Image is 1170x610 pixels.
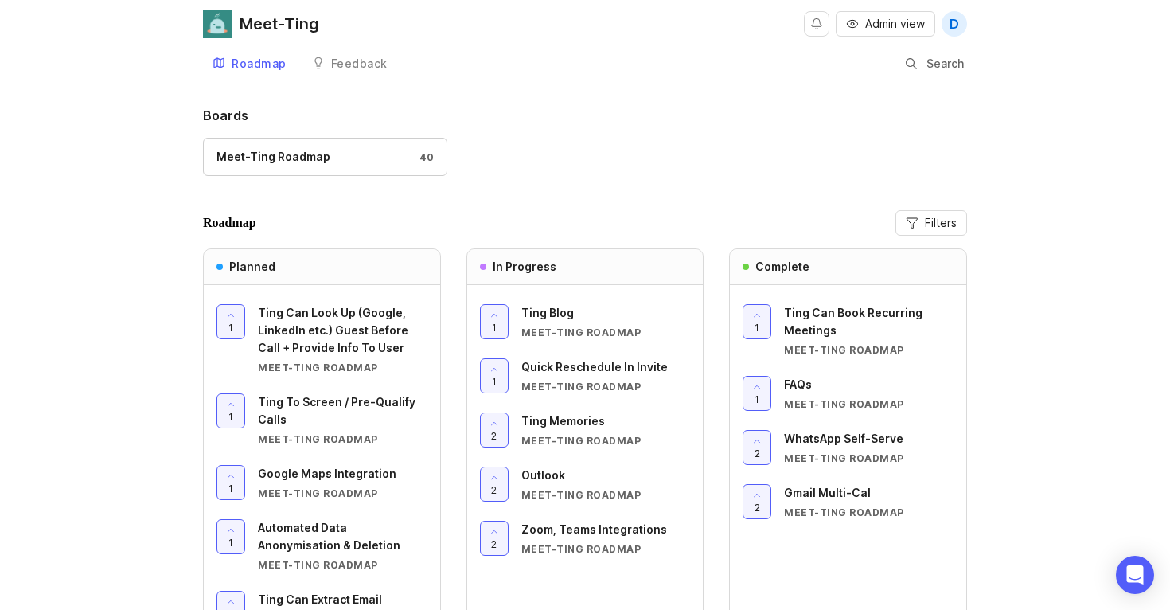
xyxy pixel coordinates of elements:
div: Domain: [DOMAIN_NAME] [41,41,175,54]
span: Google Maps Integration [258,467,396,480]
a: Ting To Screen / Pre-Qualify CallsMeet-Ting Roadmap [258,393,427,446]
div: Meet-Ting Roadmap [258,432,427,446]
span: 1 [755,393,759,406]
span: WhatsApp Self-Serve [784,432,903,445]
a: Quick Reschedule In InviteMeet-Ting Roadmap [521,358,691,393]
span: 2 [755,447,760,460]
button: 2 [743,430,771,465]
span: Admin view [865,16,925,32]
div: Meet-Ting Roadmap [784,397,954,411]
button: 2 [480,467,509,502]
a: Automated Data Anonymisation & DeletionMeet-Ting Roadmap [258,519,427,572]
button: 1 [480,358,509,393]
span: Outlook [521,468,565,482]
h3: Planned [229,259,275,275]
a: Zoom, Teams IntegrationsMeet-Ting Roadmap [521,521,691,556]
span: 1 [228,410,233,424]
div: Meet-Ting Roadmap [521,434,691,448]
div: Feedback [331,58,388,69]
div: Meet-Ting Roadmap [216,148,330,166]
a: Ting Can Book Recurring MeetingsMeet-Ting Roadmap [784,304,954,357]
span: Gmail Multi-Cal [784,486,871,499]
span: 1 [492,375,497,389]
a: Ting BlogMeet-Ting Roadmap [521,304,691,339]
div: Roadmap [232,58,287,69]
span: Ting To Screen / Pre-Qualify Calls [258,395,415,426]
a: FAQsMeet-Ting Roadmap [784,376,954,411]
span: 1 [755,321,759,334]
span: Filters [925,215,957,231]
span: Ting Can Look Up (Google, LinkedIn etc.) Guest Before Call + Provide Info To User [258,306,408,354]
button: 1 [216,519,245,554]
span: FAQs [784,377,812,391]
span: D [950,14,959,33]
span: Automated Data Anonymisation & Deletion [258,521,400,552]
a: Ting MemoriesMeet-Ting Roadmap [521,413,691,448]
span: Ting Can Book Recurring Meetings [784,306,922,337]
span: 1 [492,321,497,334]
button: Notifications [804,11,829,37]
a: Google Maps IntegrationMeet-Ting Roadmap [258,465,427,500]
span: 2 [755,501,760,514]
button: 1 [216,393,245,428]
div: Meet-Ting Roadmap [521,488,691,502]
div: Meet-Ting Roadmap [258,558,427,572]
h3: In Progress [493,259,556,275]
div: Meet-Ting Roadmap [258,361,427,374]
div: Meet-Ting Roadmap [521,380,691,393]
button: 2 [480,413,509,448]
img: Meet-Ting logo [203,10,232,38]
span: 2 [491,483,497,497]
button: 1 [743,304,771,339]
h1: Boards [203,106,967,125]
img: logo_orange.svg [25,25,38,38]
span: 2 [491,538,497,551]
img: tab_domain_overview_orange.svg [43,92,56,105]
span: 1 [228,321,233,334]
span: Ting Memories [521,414,605,428]
div: Meet-Ting [240,16,319,32]
div: Meet-Ting Roadmap [784,506,954,519]
span: Ting Blog [521,306,574,319]
img: tab_keywords_by_traffic_grey.svg [158,92,171,105]
div: Meet-Ting Roadmap [258,487,427,500]
button: 1 [480,304,509,339]
button: Filters [895,210,967,236]
div: v 4.0.25 [45,25,78,38]
button: 1 [743,376,771,411]
button: 1 [216,304,245,339]
div: Open Intercom Messenger [1116,556,1154,594]
div: Keywords by Traffic [176,94,268,104]
span: 1 [228,536,233,549]
img: website_grey.svg [25,41,38,54]
span: Quick Reschedule In Invite [521,360,668,373]
h3: Complete [755,259,809,275]
a: WhatsApp Self-ServeMeet-Ting Roadmap [784,430,954,465]
button: 1 [216,465,245,500]
span: 2 [491,429,497,443]
a: Gmail Multi-CalMeet-Ting Roadmap [784,484,954,519]
button: Admin view [836,11,935,37]
a: Roadmap [203,48,296,80]
div: 40 [411,151,434,164]
div: Domain Overview [60,94,142,104]
a: Feedback [302,48,397,80]
button: 2 [743,484,771,519]
div: Meet-Ting Roadmap [521,542,691,556]
a: Ting Can Look Up (Google, LinkedIn etc.) Guest Before Call + Provide Info To UserMeet-Ting Roadmap [258,304,427,374]
div: Meet-Ting Roadmap [521,326,691,339]
div: Meet-Ting Roadmap [784,343,954,357]
a: Meet-Ting Roadmap40 [203,138,447,176]
button: 2 [480,521,509,556]
button: D [942,11,967,37]
span: 1 [228,482,233,495]
h2: Roadmap [203,213,256,233]
span: Zoom, Teams Integrations [521,522,667,536]
div: Meet-Ting Roadmap [784,452,954,465]
a: OutlookMeet-Ting Roadmap [521,467,691,502]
